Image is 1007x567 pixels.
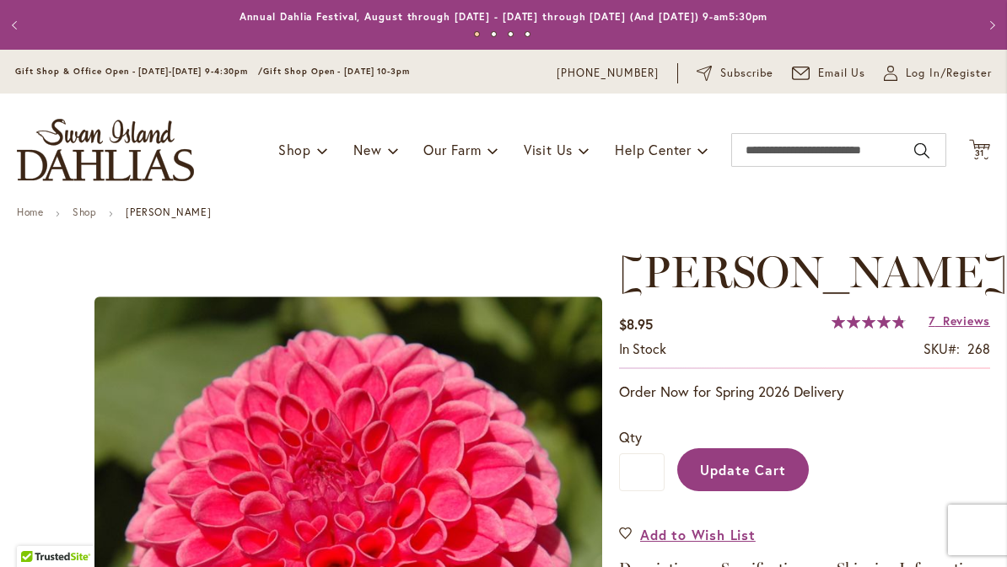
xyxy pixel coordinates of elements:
[278,141,311,158] span: Shop
[423,141,481,158] span: Our Farm
[15,66,263,77] span: Gift Shop & Office Open - [DATE]-[DATE] 9-4:30pm /
[619,428,642,446] span: Qty
[924,340,960,357] strong: SKU
[720,65,773,82] span: Subscribe
[557,65,659,82] a: [PHONE_NUMBER]
[508,31,514,37] button: 3 of 4
[619,525,756,544] a: Add to Wish List
[975,147,985,158] span: 31
[700,461,787,479] span: Update Cart
[619,315,653,333] span: $8.95
[615,141,692,158] span: Help Center
[17,206,43,218] a: Home
[967,340,990,359] div: 268
[973,8,1007,42] button: Next
[17,119,194,181] a: store logo
[240,10,768,23] a: Annual Dahlia Festival, August through [DATE] - [DATE] through [DATE] (And [DATE]) 9-am5:30pm
[619,382,990,402] p: Order Now for Spring 2026 Delivery
[640,525,756,544] span: Add to Wish List
[884,65,992,82] a: Log In/Register
[697,65,773,82] a: Subscribe
[126,206,211,218] strong: [PERSON_NAME]
[525,31,530,37] button: 4 of 4
[524,141,573,158] span: Visit Us
[906,65,992,82] span: Log In/Register
[263,66,410,77] span: Gift Shop Open - [DATE] 10-3pm
[353,141,381,158] span: New
[619,340,666,359] div: Availability
[619,340,666,357] span: In stock
[73,206,96,218] a: Shop
[929,313,935,329] span: 7
[818,65,866,82] span: Email Us
[969,139,990,162] button: 31
[677,448,809,491] button: Update Cart
[943,313,990,329] span: Reviews
[832,315,906,329] div: 97%
[792,65,866,82] a: Email Us
[474,31,480,37] button: 1 of 4
[929,313,990,329] a: 7 Reviews
[491,31,497,37] button: 2 of 4
[13,507,60,554] iframe: Launch Accessibility Center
